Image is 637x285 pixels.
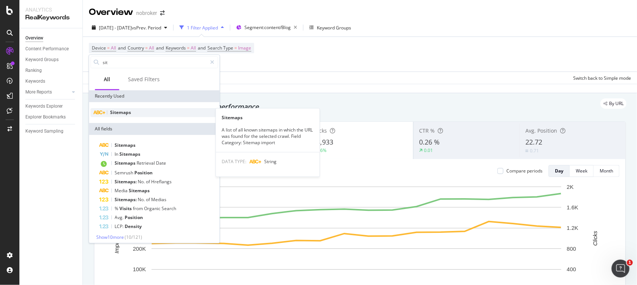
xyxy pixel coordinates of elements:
span: Device [92,45,106,51]
a: Keywords [25,77,77,85]
span: 22.72 [525,137,542,146]
span: and [118,45,126,51]
text: 2K [567,184,574,190]
span: Medias [152,196,167,203]
span: All [111,43,116,53]
span: = [234,45,237,51]
span: ( 10 / 121 ) [125,234,143,240]
span: vs Prev. Period [132,25,161,31]
div: Compare periods [506,168,543,174]
span: and [156,45,164,51]
span: CTR % [419,127,435,134]
span: Hreflangs [152,178,172,185]
a: Explorer Bookmarks [25,113,77,121]
div: Keywords Explorer [25,102,63,110]
span: In [115,151,120,157]
text: 200K [133,246,146,252]
span: Sitemaps: [115,196,138,203]
span: Sitemaps [115,160,137,166]
text: 100K [133,266,146,272]
span: Image [238,43,251,53]
div: Recently Used [89,90,220,102]
text: Clicks [592,231,599,246]
div: RealKeywords [25,13,76,22]
button: Month [594,165,619,177]
span: and [198,45,206,51]
div: 0.01 [424,147,433,153]
span: No. [138,178,146,185]
div: All fields [89,123,220,135]
a: More Reports [25,88,70,96]
span: 18,933 [313,137,333,146]
div: More Reports [25,88,52,96]
span: Position [135,170,153,176]
span: Search [162,205,177,212]
div: Keywords [25,77,45,85]
span: Show 10 more [97,234,124,240]
span: Segment: content/Blog [244,24,291,31]
div: legacy label [600,98,627,109]
span: = [145,45,148,51]
span: Country [128,45,144,51]
text: Impressions [113,223,120,253]
div: Keyword Sampling [25,127,63,135]
span: Avg. [115,214,125,221]
img: Equal [525,150,528,152]
span: No. [138,196,146,203]
span: Semrush [115,170,135,176]
input: Search by field name [102,57,207,68]
span: Date [156,160,166,166]
span: Sitemaps: [115,178,138,185]
div: Content Performance [25,45,69,53]
span: = [187,45,190,51]
div: Month [600,168,613,174]
span: Position [125,214,143,221]
span: Sitemaps [110,109,131,115]
span: Avg. Position [525,127,557,134]
button: Segment:content/Blog [233,22,300,34]
span: DATA TYPE: [222,158,247,165]
span: Search Type [207,45,233,51]
span: Organic [144,205,162,212]
div: Keyword Groups [25,56,59,64]
a: Content Performance [25,45,77,53]
a: Keywords Explorer [25,102,77,110]
span: All [191,43,196,53]
span: Sitemaps [120,151,141,157]
div: Ranking [25,67,42,75]
iframe: Intercom live chat [612,260,630,278]
div: Explorer Bookmarks [25,113,66,121]
div: Overview [25,34,43,42]
text: 400 [567,266,576,272]
button: 1 Filter Applied [177,22,227,34]
span: Density [125,223,142,229]
text: 800 [567,246,576,252]
button: Switch back to Simple mode [570,72,631,84]
span: Sitemaps [115,142,136,148]
div: 16% [318,147,327,153]
button: Week [570,165,594,177]
text: 1.2K [567,225,578,231]
span: [DATE] - [DATE] [99,25,132,31]
span: String [265,158,277,165]
span: All [149,43,154,53]
div: Saved Filters [128,76,160,83]
span: LCP: [115,223,125,229]
span: Visits [120,205,133,212]
span: % [115,205,120,212]
span: = [107,45,110,51]
span: from [133,205,144,212]
span: of [146,178,152,185]
div: All [104,76,110,83]
span: 0.26 % [419,137,440,146]
div: Sitemaps [216,114,320,121]
a: Keyword Groups [25,56,77,64]
span: By URL [609,101,624,106]
button: Day [549,165,570,177]
text: 1.6K [567,204,578,210]
span: of [146,196,152,203]
div: Keyword Groups [317,25,351,31]
a: Ranking [25,67,77,75]
div: 1 Filter Applied [187,25,218,31]
div: Day [555,168,563,174]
